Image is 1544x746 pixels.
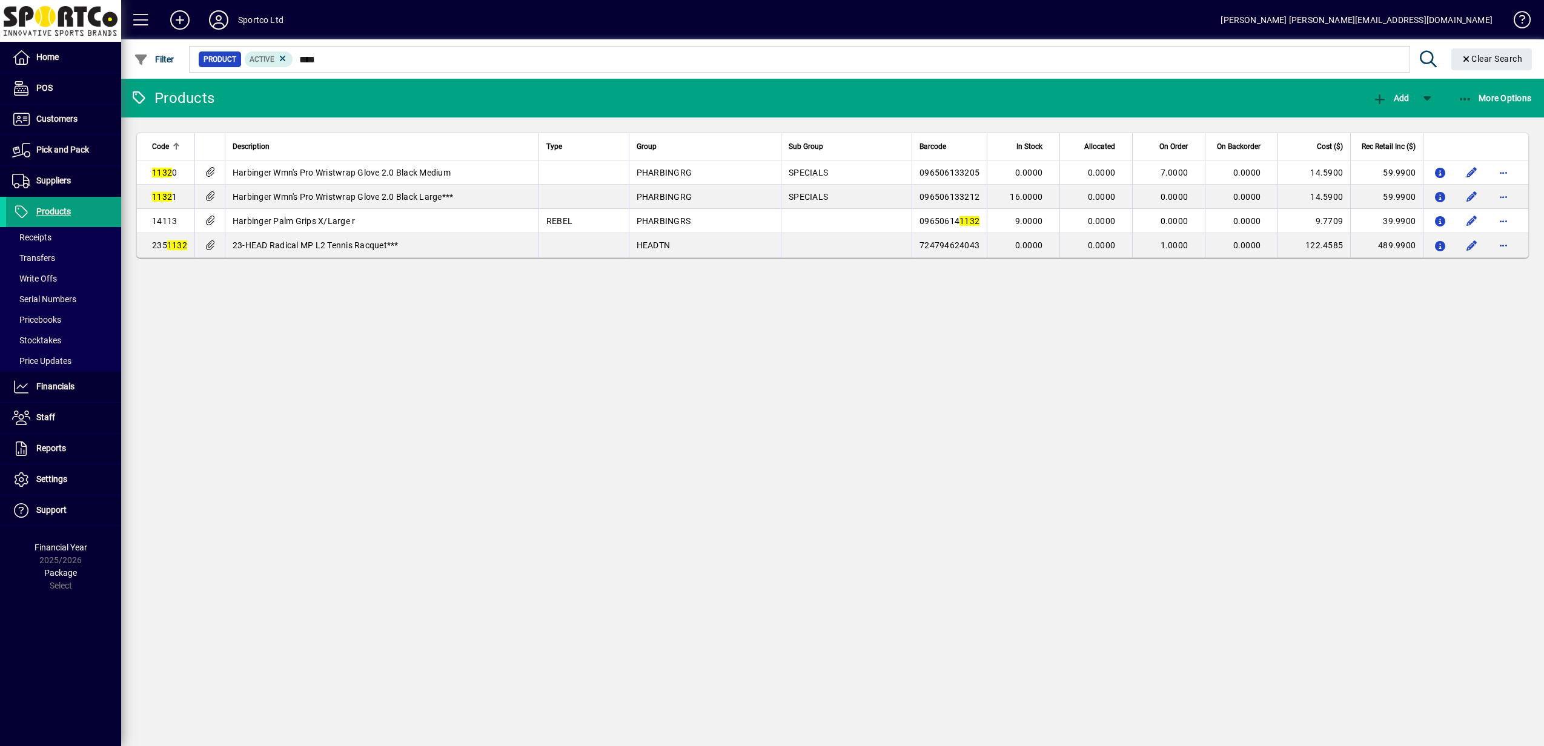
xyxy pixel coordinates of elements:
td: 489.9900 [1350,233,1423,257]
div: In Stock [995,140,1053,153]
span: REBEL [546,216,572,226]
div: [PERSON_NAME] [PERSON_NAME][EMAIL_ADDRESS][DOMAIN_NAME] [1221,10,1493,30]
td: 14.5900 [1277,185,1350,209]
td: 59.9900 [1350,160,1423,185]
span: On Backorder [1217,140,1261,153]
span: POS [36,83,53,93]
span: On Order [1159,140,1188,153]
span: 235 [152,240,187,250]
a: Knowledge Base [1505,2,1529,42]
a: Pricebooks [6,309,121,330]
button: Profile [199,9,238,31]
a: Stocktakes [6,330,121,351]
div: Sportco Ltd [238,10,283,30]
span: Suppliers [36,176,71,185]
span: Write Offs [12,274,57,283]
span: Filter [134,54,174,64]
div: Description [233,140,531,153]
a: Price Updates [6,351,121,371]
span: Support [36,505,67,515]
span: 0.0000 [1233,216,1261,226]
a: Customers [6,104,121,134]
span: Harbinger Palm Grips X/Large r [233,216,356,226]
td: 122.4585 [1277,233,1350,257]
div: On Order [1140,140,1199,153]
button: Add [161,9,199,31]
div: Products [130,88,214,108]
span: Active [250,55,274,64]
span: Home [36,52,59,62]
span: 0.0000 [1088,192,1116,202]
span: 0.0000 [1088,240,1116,250]
span: Price Updates [12,356,71,366]
span: Sub Group [789,140,823,153]
button: More options [1494,187,1513,206]
a: Receipts [6,227,121,248]
span: Products [36,206,71,216]
a: Home [6,42,121,73]
span: Product [204,53,236,65]
span: 23-HEAD Radical MP L2 Tennis Racquet*** [233,240,399,250]
em: 1132 [959,216,979,226]
span: Barcode [919,140,946,153]
div: Allocated [1067,140,1126,153]
a: Reports [6,434,121,464]
span: Settings [36,474,67,484]
span: 0.0000 [1233,168,1261,177]
span: Pick and Pack [36,145,89,154]
a: Suppliers [6,166,121,196]
span: Description [233,140,270,153]
span: In Stock [1016,140,1042,153]
span: Serial Numbers [12,294,76,304]
span: Cost ($) [1317,140,1343,153]
span: 0.0000 [1161,192,1188,202]
span: 0.0000 [1015,168,1043,177]
span: SPECIALS [789,192,828,202]
a: Transfers [6,248,121,268]
span: More Options [1458,93,1532,103]
span: 0.0000 [1088,216,1116,226]
span: 09650614 [919,216,979,226]
span: PHARBINGRG [637,192,692,202]
span: 724794624043 [919,240,979,250]
div: Code [152,140,187,153]
span: Pricebooks [12,315,61,325]
button: Clear [1451,48,1532,70]
span: 9.0000 [1015,216,1043,226]
td: 14.5900 [1277,160,1350,185]
span: 0 [152,168,177,177]
button: Edit [1462,211,1482,231]
button: Edit [1462,163,1482,182]
div: On Backorder [1213,140,1271,153]
span: Financials [36,381,75,391]
span: 0.0000 [1233,240,1261,250]
span: Receipts [12,233,51,242]
em: 1132 [167,240,187,250]
span: Harbinger Wmn's Pro Wristwrap Glove 2.0 Black Medium [233,168,451,177]
span: Staff [36,412,55,422]
span: Add [1373,93,1409,103]
td: 39.9900 [1350,209,1423,233]
span: 0.0000 [1088,168,1116,177]
a: Staff [6,403,121,433]
span: 096506133212 [919,192,979,202]
button: Edit [1462,236,1482,255]
span: 16.0000 [1010,192,1042,202]
em: 1132 [152,192,172,202]
span: Financial Year [35,543,87,552]
mat-chip: Activation Status: Active [245,51,293,67]
span: Stocktakes [12,335,61,345]
a: Support [6,495,121,526]
a: Pick and Pack [6,135,121,165]
button: More options [1494,211,1513,231]
span: 0.0000 [1015,240,1043,250]
span: Package [44,568,77,578]
span: Clear Search [1461,54,1523,64]
span: 0.0000 [1161,216,1188,226]
span: Allocated [1084,140,1115,153]
span: 7.0000 [1161,168,1188,177]
span: SPECIALS [789,168,828,177]
a: Write Offs [6,268,121,289]
em: 1132 [152,168,172,177]
span: 1.0000 [1161,240,1188,250]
